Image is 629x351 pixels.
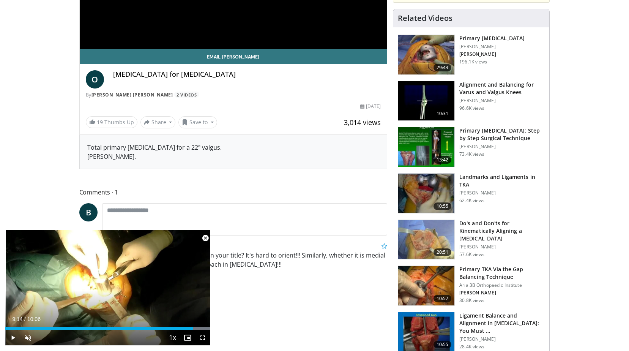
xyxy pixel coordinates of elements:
span: 13:42 [434,156,452,164]
button: Unmute [20,330,36,345]
a: O [86,70,104,89]
p: [PERSON_NAME] [459,244,545,250]
p: Why can't you state right or left knee in your title? It's hard to orient!!! Similarly, whether i... [102,251,388,269]
span: 10:55 [434,202,452,210]
span: Comments 1 [79,187,388,197]
p: 57.6K views [459,251,484,258]
h4: Related Videos [398,14,452,23]
button: Save to [178,116,217,128]
span: 10:55 [434,341,452,348]
h3: Primary [MEDICAL_DATA]: Step by Step Surgical Technique [459,127,545,142]
button: Enable picture-in-picture mode [180,330,195,345]
p: 73.4K views [459,151,484,157]
button: Share [140,116,176,128]
span: 20:51 [434,248,452,256]
p: Aria 3B Orthopaedic Institute [459,282,545,288]
p: [PERSON_NAME] [459,51,525,57]
a: 10:55 Landmarks and Ligaments in TKA [PERSON_NAME] 62.4K views [398,173,545,213]
a: B [79,203,98,221]
a: 10:57 Primary TKA Via the Gap Balancing Technique Aria 3B Orthopaedic Institute [PERSON_NAME] 30.... [398,266,545,306]
p: 30.8K views [459,297,484,304]
p: 62.4K views [459,198,484,204]
p: [PERSON_NAME] [459,336,545,342]
h3: Alignment and Balancing for Varus and Valgus Knees [459,81,545,96]
div: Progress Bar [5,327,210,330]
a: [PERSON_NAME] [PERSON_NAME] [91,92,173,98]
a: 19 Thumbs Up [86,116,137,128]
a: 20:51 Do's and Don'ts for Kinematically Aligning a [MEDICAL_DATA] [PERSON_NAME] 57.6K views [398,220,545,260]
p: [PERSON_NAME] [459,44,525,50]
img: howell_knee_1.png.150x105_q85_crop-smart_upscale.jpg [398,220,454,259]
a: 2 Videos [174,92,199,98]
span: 29:43 [434,64,452,71]
span: 10:06 [27,316,41,322]
a: 29:43 Primary [MEDICAL_DATA] [PERSON_NAME] [PERSON_NAME] 196.1K views [398,35,545,75]
h3: Landmarks and Ligaments in TKA [459,173,545,188]
h3: Ligament Balance and Alignment in [MEDICAL_DATA]: You Must … [459,312,545,335]
button: Fullscreen [195,330,210,345]
p: 196.1K views [459,59,487,65]
p: 96.6K views [459,105,484,111]
p: [PERSON_NAME] [459,190,545,196]
p: [PERSON_NAME] [459,98,545,104]
img: 761519_3.png.150x105_q85_crop-smart_upscale.jpg [398,266,454,305]
button: Close [198,230,213,246]
span: 9:14 [12,316,22,322]
img: 38523_0000_3.png.150x105_q85_crop-smart_upscale.jpg [398,81,454,121]
p: 28.4K views [459,344,484,350]
h3: Primary [MEDICAL_DATA] [459,35,525,42]
button: Play [5,330,20,345]
a: 13:42 Primary [MEDICAL_DATA]: Step by Step Surgical Technique [PERSON_NAME] 73.4K views [398,127,545,167]
a: Email [PERSON_NAME] [80,49,387,64]
a: 10:31 Alignment and Balancing for Varus and Valgus Knees [PERSON_NAME] 96.6K views [398,81,545,121]
div: By [86,92,381,98]
div: Total primary [MEDICAL_DATA] for a 22º valgus. [PERSON_NAME]. [87,143,380,161]
h3: Do's and Don'ts for Kinematically Aligning a [MEDICAL_DATA] [459,220,545,242]
img: oa8B-rsjN5HfbTbX5hMDoxOjB1O5lLKx_1.150x105_q85_crop-smart_upscale.jpg [398,127,454,167]
button: Playback Rate [165,330,180,345]
span: / [24,316,26,322]
p: [PERSON_NAME] [459,290,545,296]
h3: Primary TKA Via the Gap Balancing Technique [459,266,545,281]
div: [DATE] [360,103,381,110]
h4: [MEDICAL_DATA] for [MEDICAL_DATA] [113,70,381,79]
span: 10:57 [434,295,452,302]
span: 10:31 [434,110,452,117]
img: 297061_3.png.150x105_q85_crop-smart_upscale.jpg [398,35,454,74]
img: 88434a0e-b753-4bdd-ac08-0695542386d5.150x105_q85_crop-smart_upscale.jpg [398,174,454,213]
p: [PERSON_NAME] [459,144,545,150]
video-js: Video Player [5,230,210,346]
span: 3,014 views [344,118,381,127]
span: 19 [97,119,103,126]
